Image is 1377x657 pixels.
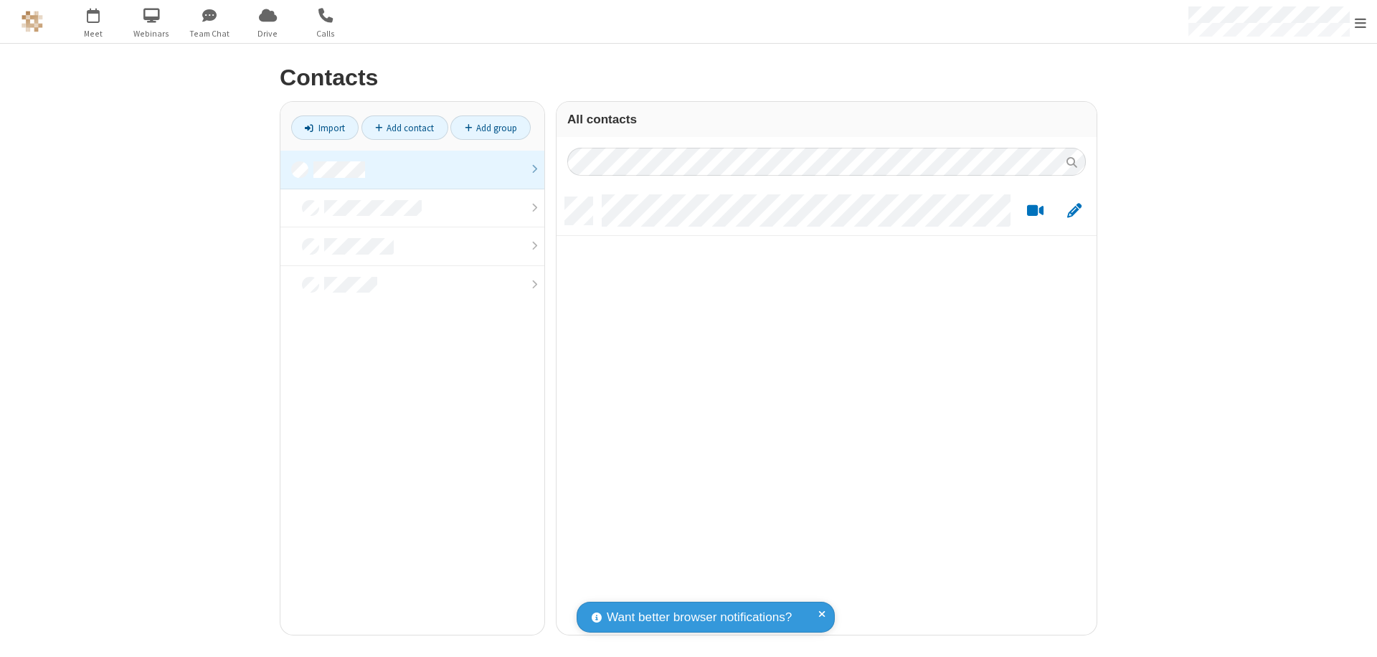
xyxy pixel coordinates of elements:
span: Webinars [125,27,179,40]
span: Calls [299,27,353,40]
span: Want better browser notifications? [607,608,792,627]
button: Edit [1060,202,1088,220]
span: Drive [241,27,295,40]
div: grid [557,186,1097,635]
span: Meet [67,27,120,40]
a: Add group [450,115,531,140]
span: Team Chat [183,27,237,40]
a: Import [291,115,359,140]
a: Add contact [361,115,448,140]
img: QA Selenium DO NOT DELETE OR CHANGE [22,11,43,32]
button: Start a video meeting [1021,202,1049,220]
h2: Contacts [280,65,1097,90]
h3: All contacts [567,113,1086,126]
